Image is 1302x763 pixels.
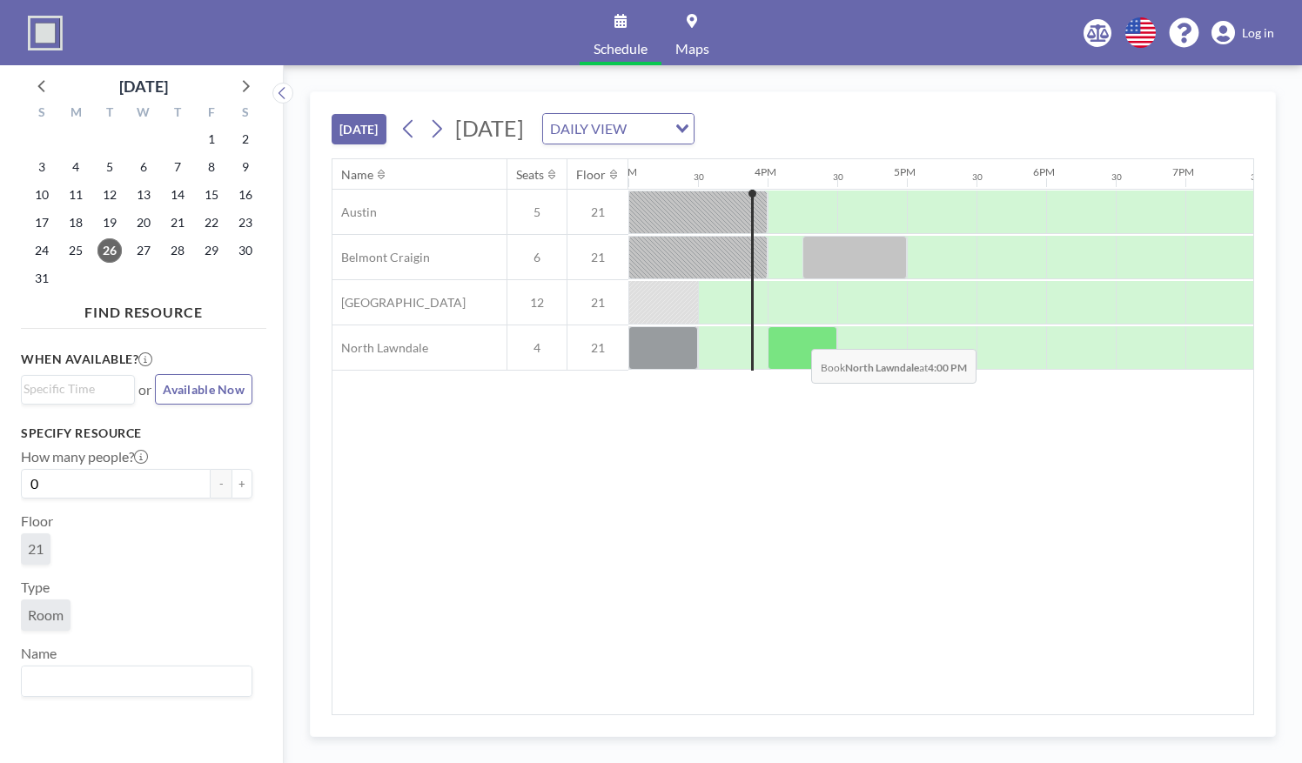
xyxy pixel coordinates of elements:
h4: FIND RESOURCE [21,297,266,321]
span: 21 [567,204,628,220]
span: Log in [1242,25,1274,41]
div: S [228,103,262,125]
div: 30 [833,171,843,183]
div: S [25,103,59,125]
span: 4 [507,340,567,356]
div: 4PM [755,165,776,178]
input: Search for option [23,379,124,398]
span: Sunday, August 17, 2025 [30,211,54,235]
span: Saturday, August 16, 2025 [233,183,258,207]
span: Book at [811,349,976,384]
input: Search for option [23,670,242,693]
div: Search for option [22,376,134,402]
div: T [160,103,194,125]
span: Wednesday, August 27, 2025 [131,238,156,263]
span: 21 [567,340,628,356]
span: Tuesday, August 5, 2025 [97,155,122,179]
span: 12 [507,295,567,311]
span: Monday, August 4, 2025 [64,155,88,179]
button: - [211,469,232,499]
span: 5 [507,204,567,220]
label: How many people? [21,448,148,465]
span: Available Now [163,382,245,397]
span: 6 [507,250,567,265]
span: Saturday, August 2, 2025 [233,127,258,151]
div: Search for option [543,114,694,144]
span: Sunday, August 10, 2025 [30,183,54,207]
div: Search for option [22,666,252,696]
button: [DATE] [332,114,386,144]
span: Tuesday, August 12, 2025 [97,183,122,207]
span: Monday, August 25, 2025 [64,238,88,263]
label: Type [21,579,50,596]
div: 30 [1111,171,1122,183]
div: 5PM [894,165,916,178]
div: 7PM [1172,165,1194,178]
span: Schedule [594,42,648,56]
span: Friday, August 22, 2025 [199,211,224,235]
span: [DATE] [455,115,524,141]
span: Sunday, August 3, 2025 [30,155,54,179]
span: 21 [28,540,44,558]
span: Sunday, August 24, 2025 [30,238,54,263]
span: Room [28,606,64,624]
span: Friday, August 1, 2025 [199,127,224,151]
img: organization-logo [28,16,63,50]
span: Wednesday, August 13, 2025 [131,183,156,207]
span: Belmont Craigin [332,250,430,265]
span: Thursday, August 28, 2025 [165,238,190,263]
div: W [127,103,161,125]
div: T [93,103,127,125]
div: F [194,103,228,125]
div: 30 [694,171,704,183]
span: North Lawndale [332,340,428,356]
span: Thursday, August 7, 2025 [165,155,190,179]
span: Wednesday, August 20, 2025 [131,211,156,235]
span: 21 [567,250,628,265]
div: [DATE] [119,74,168,98]
span: Saturday, August 23, 2025 [233,211,258,235]
div: 30 [1251,171,1261,183]
input: Search for option [632,117,665,140]
label: Floor [21,512,53,530]
span: 21 [567,295,628,311]
span: DAILY VIEW [547,117,630,140]
span: Monday, August 18, 2025 [64,211,88,235]
b: North Lawndale [845,361,919,374]
span: Thursday, August 14, 2025 [165,183,190,207]
label: Name [21,645,57,662]
span: Austin [332,204,377,220]
span: Wednesday, August 6, 2025 [131,155,156,179]
h3: Specify resource [21,425,252,441]
div: Seats [516,167,544,183]
span: Sunday, August 31, 2025 [30,266,54,291]
div: M [59,103,93,125]
div: 6PM [1033,165,1055,178]
span: Thursday, August 21, 2025 [165,211,190,235]
span: Monday, August 11, 2025 [64,183,88,207]
button: Available Now [155,374,252,405]
div: Floor [576,167,606,183]
button: + [232,469,252,499]
div: 30 [972,171,983,183]
span: Tuesday, August 26, 2025 [97,238,122,263]
span: [GEOGRAPHIC_DATA] [332,295,466,311]
span: Friday, August 15, 2025 [199,183,224,207]
div: Name [341,167,373,183]
span: Saturday, August 30, 2025 [233,238,258,263]
span: Friday, August 29, 2025 [199,238,224,263]
span: Friday, August 8, 2025 [199,155,224,179]
span: Tuesday, August 19, 2025 [97,211,122,235]
a: Log in [1211,21,1274,45]
b: 4:00 PM [928,361,967,374]
span: Saturday, August 9, 2025 [233,155,258,179]
span: Maps [675,42,709,56]
span: or [138,381,151,398]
